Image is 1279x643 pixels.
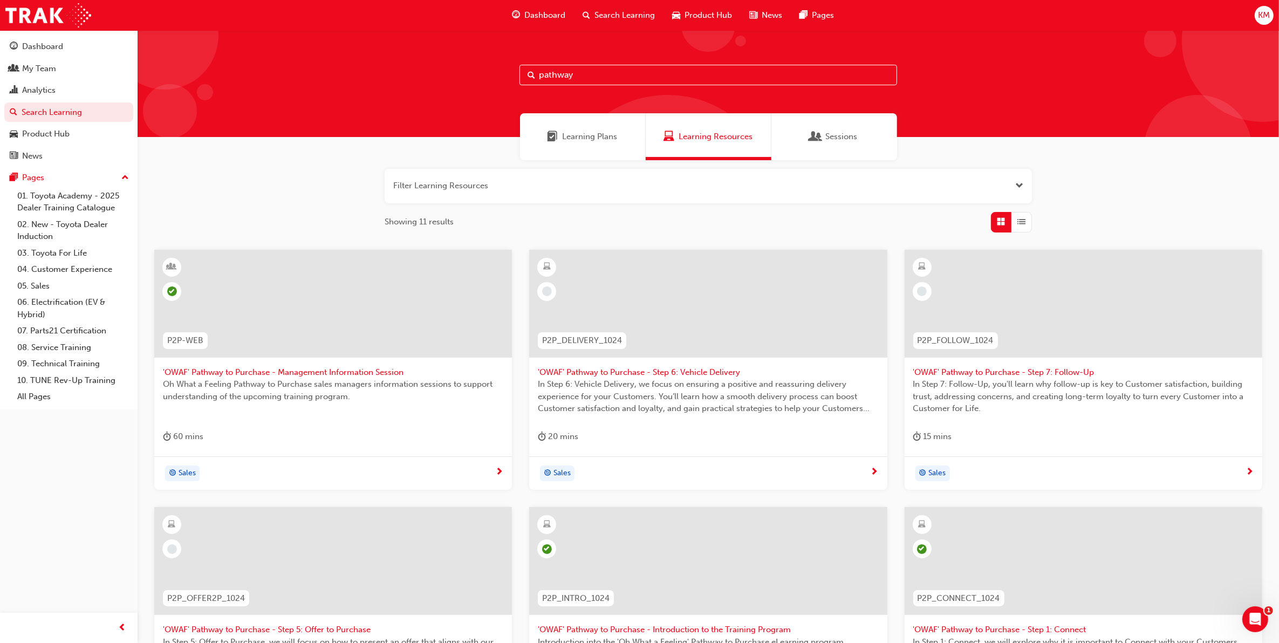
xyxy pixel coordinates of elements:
[512,9,520,22] span: guage-icon
[594,9,655,22] span: Search Learning
[163,430,171,443] span: duration-icon
[22,84,56,97] div: Analytics
[791,4,843,26] a: pages-iconPages
[4,59,133,79] a: My Team
[905,250,1262,490] a: P2P_FOLLOW_1024'OWAF' Pathway to Purchase - Step 7: Follow-UpIn Step 7: Follow-Up, you'll learn w...
[10,42,18,52] span: guage-icon
[583,9,590,22] span: search-icon
[913,430,952,443] div: 15 mins
[1258,9,1270,22] span: KM
[13,216,133,245] a: 02. New - Toyota Dealer Induction
[4,168,133,188] button: Pages
[1018,216,1026,228] span: List
[4,37,133,57] a: Dashboard
[913,430,921,443] span: duration-icon
[121,171,129,185] span: up-icon
[495,468,503,477] span: next-icon
[685,9,732,22] span: Product Hub
[119,621,127,635] span: prev-icon
[503,4,574,26] a: guage-iconDashboard
[997,216,1006,228] span: Grid
[741,4,791,26] a: news-iconNews
[10,152,18,161] span: news-icon
[563,131,618,143] span: Learning Plans
[10,108,17,118] span: search-icon
[4,146,133,166] a: News
[168,260,176,274] span: learningResourceType_INSTRUCTOR_LED-icon
[918,260,926,274] span: learningResourceType_ELEARNING-icon
[520,113,646,160] a: Learning PlansLearning Plans
[385,216,454,228] span: Showing 11 results
[163,430,203,443] div: 60 mins
[167,286,177,296] span: learningRecordVerb_ATTEND-icon
[538,378,878,415] span: In Step 6: Vehicle Delivery, we focus on ensuring a positive and reassuring delivery experience f...
[918,518,926,532] span: learningResourceType_ELEARNING-icon
[826,131,858,143] span: Sessions
[538,366,878,379] span: 'OWAF' Pathway to Purchase - Step 6: Vehicle Delivery
[22,150,43,162] div: News
[1242,606,1268,632] iframe: Intercom live chat
[548,131,558,143] span: Learning Plans
[771,113,897,160] a: SessionsSessions
[13,245,133,262] a: 03. Toyota For Life
[13,323,133,339] a: 07. Parts21 Certification
[544,467,551,481] span: target-icon
[528,69,535,81] span: Search
[13,261,133,278] a: 04. Customer Experience
[163,624,503,636] span: 'OWAF' Pathway to Purchase - Step 5: Offer to Purchase
[799,9,808,22] span: pages-icon
[749,9,757,22] span: news-icon
[917,544,927,554] span: learningRecordVerb_PASS-icon
[913,624,1254,636] span: 'OWAF' Pathway to Purchase - Step 1: Connect
[22,40,63,53] div: Dashboard
[812,9,834,22] span: Pages
[871,468,879,477] span: next-icon
[168,518,176,532] span: learningResourceType_ELEARNING-icon
[542,544,552,554] span: learningRecordVerb_COMPLETE-icon
[154,250,512,490] a: P2P-WEB'OWAF' Pathway to Purchase - Management Information SessionOh What a Feeling Pathway to Pu...
[1264,606,1273,615] span: 1
[538,624,878,636] span: 'OWAF' Pathway to Purchase - Introduction to the Training Program
[5,3,91,28] img: Trak
[929,467,946,480] span: Sales
[13,388,133,405] a: All Pages
[169,467,176,481] span: target-icon
[542,334,622,347] span: P2P_DELIVERY_1024
[163,378,503,402] span: Oh What a Feeling Pathway to Purchase sales managers information sessions to support understandin...
[919,467,927,481] span: target-icon
[917,286,927,296] span: learningRecordVerb_NONE-icon
[672,9,680,22] span: car-icon
[13,372,133,389] a: 10. TUNE Rev-Up Training
[13,294,133,323] a: 06. Electrification (EV & Hybrid)
[1246,468,1254,477] span: next-icon
[13,188,133,216] a: 01. Toyota Academy - 2025 Dealer Training Catalogue
[4,124,133,144] a: Product Hub
[10,173,18,183] span: pages-icon
[519,65,897,85] input: Search...
[10,64,18,74] span: people-icon
[538,430,546,443] span: duration-icon
[553,467,571,480] span: Sales
[10,86,18,95] span: chart-icon
[646,113,771,160] a: Learning ResourcesLearning Resources
[22,128,70,140] div: Product Hub
[13,355,133,372] a: 09. Technical Training
[1255,6,1274,25] button: KM
[10,129,18,139] span: car-icon
[13,339,133,356] a: 08. Service Training
[918,592,1000,605] span: P2P_CONNECT_1024
[664,131,674,143] span: Learning Resources
[22,172,44,184] div: Pages
[679,131,753,143] span: Learning Resources
[167,592,245,605] span: P2P_OFFER2P_1024
[913,366,1254,379] span: 'OWAF' Pathway to Purchase - Step 7: Follow-Up
[4,80,133,100] a: Analytics
[542,592,610,605] span: P2P_INTRO_1024
[542,286,552,296] span: learningRecordVerb_NONE-icon
[167,334,203,347] span: P2P-WEB
[22,63,56,75] div: My Team
[918,334,994,347] span: P2P_FOLLOW_1024
[1015,180,1023,192] button: Open the filter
